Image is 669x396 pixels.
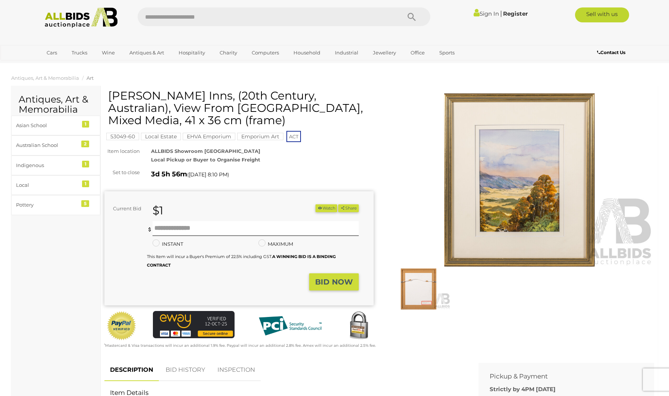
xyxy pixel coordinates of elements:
[151,170,187,178] strong: 3d 5h 56m
[106,311,137,341] img: Official PayPal Seal
[385,93,654,267] img: Eleanor M. Inns, (20th Century, Australian), View From Brown Mountain, Mixed Media, 41 x 36 cm (f...
[147,254,336,268] small: This Item will incur a Buyer's Premium of 22.5% including GST.
[16,121,78,130] div: Asian School
[315,277,353,286] strong: BID NOW
[11,155,100,175] a: Indigenous 1
[151,148,260,154] strong: ALLBIDS Showroom [GEOGRAPHIC_DATA]
[67,47,92,59] a: Trucks
[82,121,89,128] div: 1
[247,47,284,59] a: Computers
[315,204,337,212] li: Watch this item
[141,133,181,140] mark: Local Estate
[42,59,104,71] a: [GEOGRAPHIC_DATA]
[11,135,100,155] a: Australian School 2
[338,204,359,212] button: Share
[212,359,261,381] a: INSPECTION
[575,7,629,22] a: Sell with us
[503,10,528,17] a: Register
[81,200,89,207] div: 5
[406,47,430,59] a: Office
[500,9,502,18] span: |
[97,47,120,59] a: Wine
[141,133,181,139] a: Local Estate
[289,47,325,59] a: Household
[258,240,293,248] label: MAXIMUM
[82,161,89,167] div: 1
[87,75,94,81] a: Art
[309,273,359,291] button: BID NOW
[11,116,100,135] a: Asian School 1
[434,47,459,59] a: Sports
[151,157,260,163] strong: Local Pickup or Buyer to Organise Freight
[237,133,283,140] mark: Emporium Art
[104,204,147,213] div: Current Bid
[11,175,100,195] a: Local 1
[490,373,632,380] h2: Pickup & Payment
[187,172,229,177] span: ( )
[16,181,78,189] div: Local
[11,75,79,81] a: Antiques, Art & Memorabilia
[104,343,376,348] small: Mastercard & Visa transactions will incur an additional 1.9% fee. Paypal will incur an additional...
[286,131,301,142] span: ACT
[387,268,450,309] img: Eleanor M. Inns, (20th Century, Australian), View From Brown Mountain, Mixed Media, 41 x 36 cm (f...
[490,386,556,393] b: Strictly by 4PM [DATE]
[108,89,372,126] h1: [PERSON_NAME] Inns, (20th Century, Australian), View From [GEOGRAPHIC_DATA], Mixed Media, 41 x 36...
[16,201,78,209] div: Pottery
[597,50,625,55] b: Contact Us
[160,359,211,381] a: BID HISTORY
[153,311,235,338] img: eWAY Payment Gateway
[16,141,78,150] div: Australian School
[11,195,100,215] a: Pottery 5
[82,180,89,187] div: 1
[237,133,283,139] a: Emporium Art
[183,133,235,139] a: EHVA Emporium
[330,47,363,59] a: Industrial
[153,240,183,248] label: INSTANT
[106,133,139,140] mark: 53049-60
[99,168,145,177] div: Set to close
[81,141,89,147] div: 2
[315,204,337,212] button: Watch
[253,311,327,341] img: PCI DSS compliant
[189,171,227,178] span: [DATE] 8:10 PM
[597,48,627,57] a: Contact Us
[125,47,169,59] a: Antiques & Art
[153,204,163,217] strong: $1
[183,133,235,140] mark: EHVA Emporium
[41,7,122,28] img: Allbids.com.au
[19,94,93,115] h2: Antiques, Art & Memorabilia
[368,47,401,59] a: Jewellery
[106,133,139,139] a: 53049-60
[393,7,430,26] button: Search
[42,47,62,59] a: Cars
[344,311,374,341] img: Secured by Rapid SSL
[104,359,159,381] a: DESCRIPTION
[215,47,242,59] a: Charity
[174,47,210,59] a: Hospitality
[16,161,78,170] div: Indigenous
[474,10,499,17] a: Sign In
[99,147,145,155] div: Item location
